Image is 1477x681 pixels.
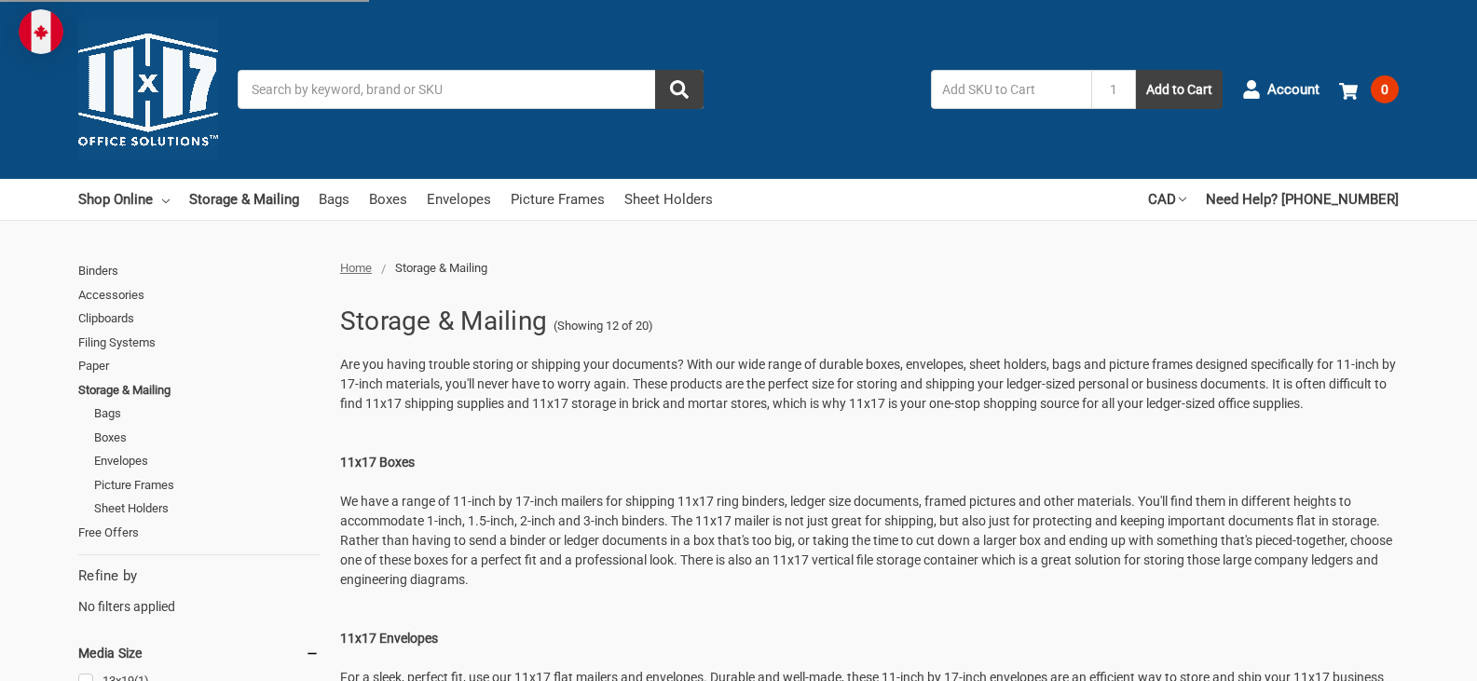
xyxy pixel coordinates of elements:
a: Boxes [94,426,320,450]
a: Binders [78,259,320,283]
button: Add to Cart [1136,70,1223,109]
a: Bags [94,402,320,426]
a: Filing Systems [78,331,320,355]
span: 0 [1371,75,1399,103]
a: Bags [319,179,349,220]
h1: Storage & Mailing [340,297,547,346]
a: CAD [1148,179,1186,220]
strong: 11x17 Boxes [340,455,415,470]
div: No filters applied [78,565,320,616]
a: Need Help? [PHONE_NUMBER] [1206,179,1399,220]
h5: Refine by [78,565,320,587]
a: Sheet Holders [94,497,320,521]
strong: 11x17 Envelopes [340,631,438,646]
a: Picture Frames [511,179,605,220]
a: Sheet Holders [624,179,713,220]
a: Envelopes [94,449,320,473]
span: Storage & Mailing [395,261,487,275]
img: duty and tax information for Canada [19,9,63,54]
span: (Showing 12 of 20) [554,317,653,335]
a: Storage & Mailing [78,378,320,402]
a: 0 [1339,65,1399,114]
a: Envelopes [427,179,491,220]
a: Clipboards [78,306,320,331]
a: Home [340,261,372,275]
h5: Media Size [78,642,320,664]
a: Accessories [78,283,320,307]
a: Free Offers [78,521,320,545]
a: Storage & Mailing [189,179,299,220]
img: 11x17.com [78,20,218,159]
a: Shop Online [78,179,170,220]
input: Search by keyword, brand or SKU [238,70,704,109]
span: Account [1267,79,1320,101]
a: Picture Frames [94,473,320,497]
a: Paper [78,354,320,378]
input: Add SKU to Cart [931,70,1091,109]
a: Boxes [369,179,407,220]
a: Account [1242,65,1320,114]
